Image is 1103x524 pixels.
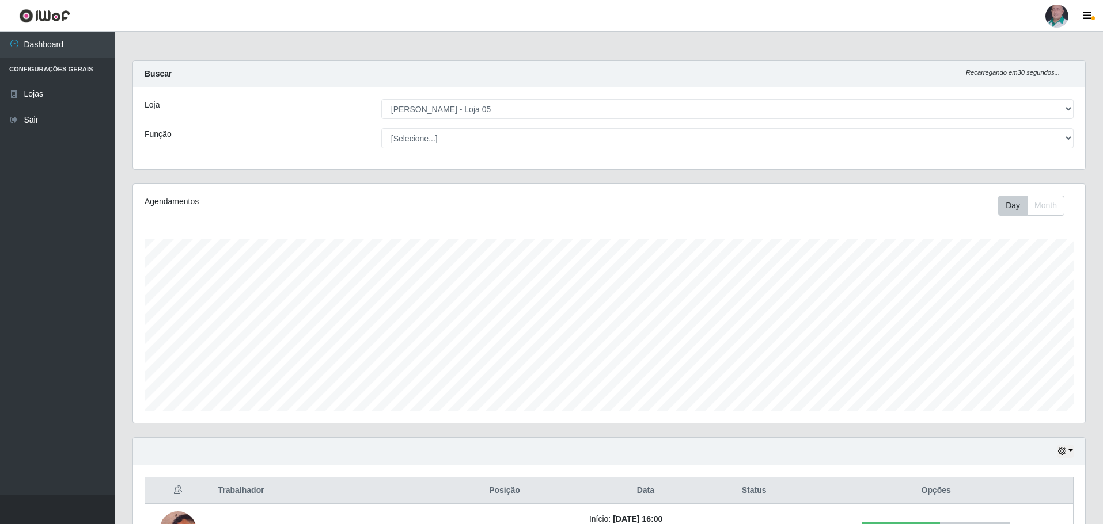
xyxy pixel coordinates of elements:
[427,477,582,504] th: Posição
[1027,196,1064,216] button: Month
[145,69,172,78] strong: Buscar
[613,514,662,523] time: [DATE] 16:00
[145,196,522,208] div: Agendamentos
[145,99,160,111] label: Loja
[998,196,1064,216] div: First group
[709,477,799,504] th: Status
[211,477,427,504] th: Trabalhador
[145,128,172,140] label: Função
[799,477,1073,504] th: Opções
[582,477,709,504] th: Data
[19,9,70,23] img: CoreUI Logo
[966,69,1060,76] i: Recarregando em 30 segundos...
[998,196,1028,216] button: Day
[998,196,1074,216] div: Toolbar with button groups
